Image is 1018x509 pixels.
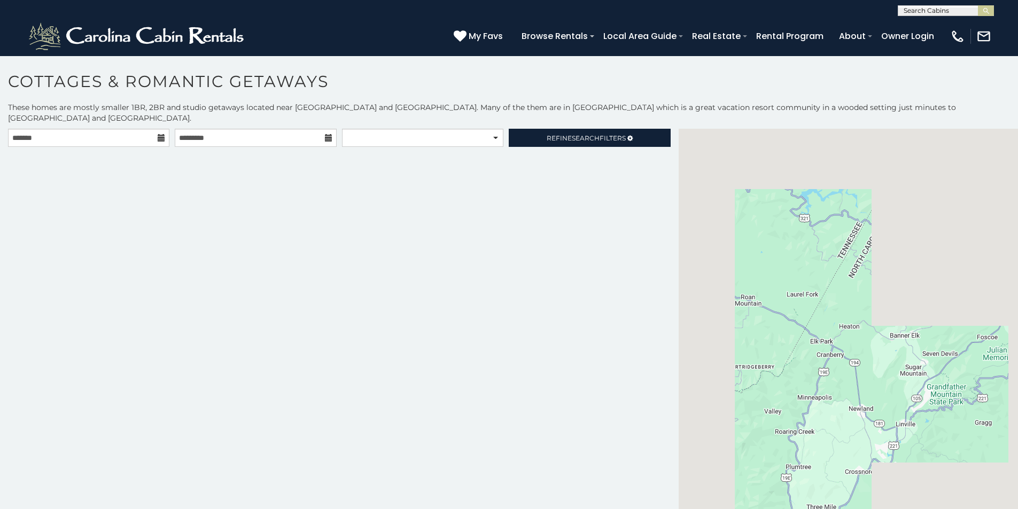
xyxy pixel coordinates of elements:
a: Real Estate [687,27,746,45]
a: My Favs [454,29,506,43]
img: phone-regular-white.png [950,29,965,44]
a: Owner Login [876,27,939,45]
span: Search [572,134,600,142]
a: Local Area Guide [598,27,682,45]
a: Browse Rentals [516,27,593,45]
a: Rental Program [751,27,829,45]
a: RefineSearchFilters [509,129,670,147]
span: My Favs [469,29,503,43]
a: About [834,27,871,45]
img: White-1-2.png [27,20,248,52]
img: mail-regular-white.png [976,29,991,44]
span: Refine Filters [547,134,626,142]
